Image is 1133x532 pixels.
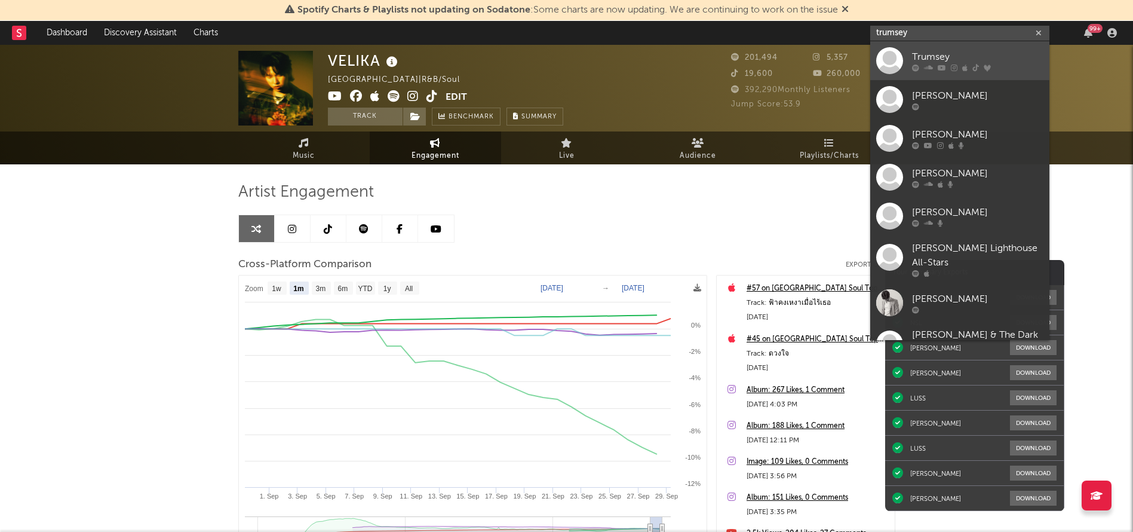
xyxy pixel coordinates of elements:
[813,70,861,78] span: 260,000
[293,149,315,163] span: Music
[910,369,961,377] div: [PERSON_NAME]
[541,493,564,500] text: 21. Sep
[747,332,889,347] a: #45 on [GEOGRAPHIC_DATA] Soul Top 200
[328,73,474,87] div: [GEOGRAPHIC_DATA] | R&B/Soul
[328,108,403,126] button: Track
[689,401,701,408] text: -6%
[870,41,1049,80] a: Trumsey
[506,108,563,126] button: Summary
[259,493,278,500] text: 1. Sep
[288,493,307,500] text: 3. Sep
[627,493,649,500] text: 27. Sep
[912,166,1043,181] div: [PERSON_NAME]
[238,258,371,272] span: Cross-Platform Comparison
[38,21,96,45] a: Dashboard
[731,54,778,62] span: 201,494
[764,132,895,164] a: Playlists/Charts
[747,419,889,433] a: Album: 188 Likes, 1 Comment
[689,348,701,355] text: -2%
[842,5,849,15] span: Dismiss
[412,149,459,163] span: Engagement
[689,427,701,435] text: -8%
[747,505,889,519] div: [DATE] 3:35 PM
[432,108,501,126] a: Benchmark
[632,132,764,164] a: Audience
[541,284,563,292] text: [DATE]
[870,283,1049,322] a: [PERSON_NAME]
[747,433,889,448] div: [DATE] 12:11 PM
[689,374,701,381] text: -4%
[910,394,926,402] div: LUSS
[328,51,401,71] div: VELIKA
[747,282,889,296] a: #57 on [GEOGRAPHIC_DATA] Soul Top 200
[1010,340,1057,355] button: Download
[1010,390,1057,405] button: Download
[238,132,370,164] a: Music
[1010,491,1057,506] button: Download
[747,455,889,469] a: Image: 109 Likes, 0 Comments
[456,493,479,500] text: 15. Sep
[446,90,467,105] button: Edit
[358,285,372,293] text: YTD
[747,361,889,375] div: [DATE]
[912,328,1043,357] div: [PERSON_NAME] & The Dark Days
[383,285,391,293] text: 1y
[870,80,1049,119] a: [PERSON_NAME]
[870,236,1049,283] a: [PERSON_NAME] Lighthouse All-Stars
[521,114,557,120] span: Summary
[1010,415,1057,430] button: Download
[731,70,773,78] span: 19,600
[1010,441,1057,455] button: Download
[912,292,1043,306] div: [PERSON_NAME]
[1010,365,1057,380] button: Download
[747,383,889,398] a: Album: 267 Likes, 1 Comment
[912,241,1043,270] div: [PERSON_NAME] Lighthouse All-Stars
[316,493,335,500] text: 5. Sep
[747,398,889,412] div: [DATE] 4:03 PM
[622,284,644,292] text: [DATE]
[870,26,1049,41] input: Search for artists
[1010,466,1057,481] button: Download
[1084,28,1092,38] button: 99+
[731,100,801,108] span: Jump Score: 53.9
[912,205,1043,219] div: [PERSON_NAME]
[293,285,303,293] text: 1m
[96,21,185,45] a: Discovery Assistant
[870,197,1049,236] a: [PERSON_NAME]
[910,494,961,503] div: [PERSON_NAME]
[404,285,412,293] text: All
[912,127,1043,142] div: [PERSON_NAME]
[245,285,263,293] text: Zoom
[598,493,621,500] text: 25. Sep
[731,86,850,94] span: 392,290 Monthly Listeners
[428,493,450,500] text: 13. Sep
[185,21,226,45] a: Charts
[870,158,1049,197] a: [PERSON_NAME]
[685,454,701,461] text: -10%
[747,491,889,505] a: Album: 151 Likes, 0 Comments
[602,284,609,292] text: →
[691,322,701,329] text: 0%
[297,5,530,15] span: Spotify Charts & Playlists not updating on Sodatone
[501,132,632,164] a: Live
[449,110,494,124] span: Benchmark
[912,50,1043,64] div: Trumsey
[484,493,507,500] text: 17. Sep
[813,54,848,62] span: 5,357
[747,310,889,325] div: [DATE]
[337,285,348,293] text: 6m
[370,132,501,164] a: Engagement
[272,285,281,293] text: 1w
[570,493,592,500] text: 23. Sep
[680,149,716,163] span: Audience
[912,88,1043,103] div: [PERSON_NAME]
[315,285,326,293] text: 3m
[910,469,961,478] div: [PERSON_NAME]
[747,469,889,484] div: [DATE] 3:56 PM
[910,344,961,352] div: [PERSON_NAME]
